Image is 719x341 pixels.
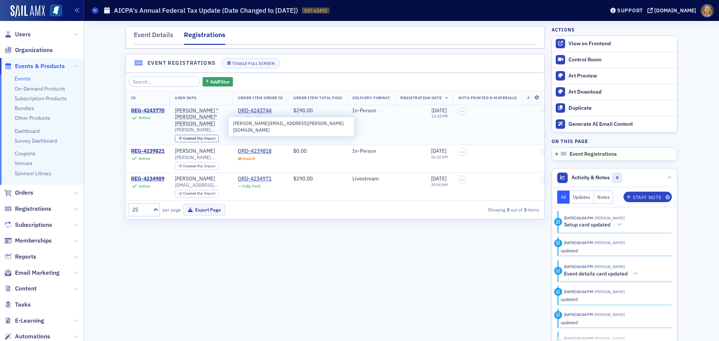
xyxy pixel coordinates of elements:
[612,173,622,182] span: 0
[461,150,464,154] span: –
[238,107,271,114] a: ORD-4243744
[4,301,31,309] a: Tasks
[10,5,45,17] a: SailAMX
[238,95,283,100] span: Order Item Order ID
[568,121,673,128] div: Generate AI Email Content
[293,95,342,100] span: Order Item Total Paid
[134,30,173,44] div: Event Details
[131,95,136,100] span: ID
[461,177,464,182] span: –
[570,151,617,158] span: Event Registrations
[175,162,219,170] div: Created Via: Import
[431,175,446,182] span: [DATE]
[15,150,36,157] a: Coupons
[561,296,667,302] div: updated
[4,253,36,261] a: Reports
[183,164,204,168] span: Created Via :
[557,191,570,204] button: All
[4,269,60,277] a: Email Marketing
[175,107,227,127] a: [PERSON_NAME] "[PERSON_NAME]" [PERSON_NAME]
[564,264,593,269] time: 9/11/2025 02:04 PM
[183,137,215,141] div: Import
[15,46,53,54] span: Organizations
[131,107,164,114] a: REG-4243770
[15,160,33,167] a: Venues
[175,190,219,198] div: Created Via: Import
[183,204,225,216] button: Export Page
[570,191,594,204] button: Updates
[701,4,714,17] span: Profile
[15,128,40,134] a: Dashboard
[564,240,593,245] time: 9/11/2025 02:04 PM
[293,147,307,154] span: $0.00
[624,192,672,202] button: Staff Note
[564,336,593,341] time: 9/11/2025 02:02 PM
[593,336,625,341] span: Ellen Vaughn
[183,192,215,196] div: Import
[552,26,575,33] h4: Actions
[4,332,50,341] a: Automations
[183,164,215,168] div: Import
[461,109,464,113] span: –
[15,189,33,197] span: Orders
[568,57,673,63] div: Control Room
[148,59,216,67] h4: Event Registrations
[139,156,150,161] div: Active
[571,174,610,182] span: Activity & Notes
[15,62,65,70] span: Events & Products
[552,68,677,84] a: Art Preview
[175,155,227,160] span: [PERSON_NAME][EMAIL_ADDRESS][DOMAIN_NAME]
[210,78,230,85] span: Add Filter
[242,184,260,189] div: Fully Paid
[238,148,271,155] div: ORD-4239818
[568,73,673,79] div: Art Preview
[293,175,313,182] span: $290.00
[228,117,354,137] div: [PERSON_NAME][EMAIL_ADDRESS][PERSON_NAME][DOMAIN_NAME]
[568,40,673,47] div: View on Frontend
[554,239,562,247] div: Update
[221,58,280,68] button: Toggle Full Screen
[15,237,52,245] span: Memberships
[564,270,641,278] button: Event details card updated
[593,215,625,220] span: Ellen Vaughn
[114,6,298,15] h1: AICPA's Annual Federal Tax Update (Date Changed to [DATE])
[128,76,200,87] input: Search…
[552,116,677,132] button: Generate AI Email Content
[564,215,593,220] time: 9/11/2025 02:04 PM
[561,247,667,254] div: updated
[15,115,50,121] a: Other Products
[552,36,677,52] a: View on Frontend
[554,288,562,296] div: Update
[131,176,164,182] a: REG-4234989
[554,267,562,275] div: Activity
[408,206,540,213] div: Showing out of items
[50,5,62,16] img: SailAMX
[15,284,37,293] span: Content
[139,184,150,189] div: Active
[175,148,215,155] a: [PERSON_NAME]
[564,221,625,229] button: Setup card updated
[238,176,271,182] a: ORD-4234971
[175,182,227,188] span: [EMAIL_ADDRESS][DOMAIN_NAME]
[15,137,57,144] a: Survey Dashboard
[45,5,62,18] a: View Homepage
[4,221,52,229] a: Subscriptions
[132,206,149,214] div: 25
[431,107,447,114] span: [DATE]
[15,317,44,325] span: E-Learning
[593,289,625,294] span: Ellen Vaughn
[564,271,628,277] h5: Event details card updated
[564,289,593,294] time: 9/11/2025 02:04 PM
[527,95,548,100] span: Attended
[431,113,448,119] time: 12:32 PM
[564,312,593,317] time: 9/11/2025 02:04 PM
[594,191,613,204] button: Notes
[543,177,545,182] span: –
[568,105,673,112] div: Duplicate
[552,84,677,100] a: Art Download
[552,138,677,144] h4: On this page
